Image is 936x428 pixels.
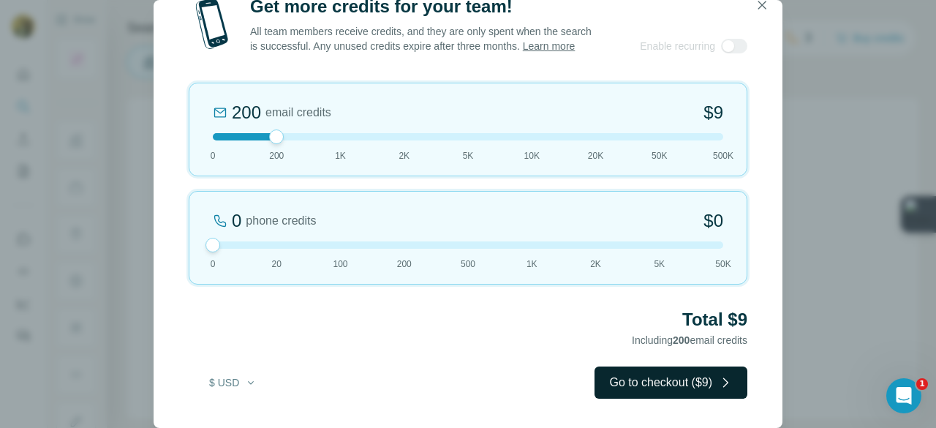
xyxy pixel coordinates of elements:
[399,149,409,162] span: 2K
[269,149,284,162] span: 200
[211,258,216,271] span: 0
[246,212,316,230] span: phone credits
[199,369,267,396] button: $ USD
[232,209,241,233] div: 0
[232,101,261,124] div: 200
[526,258,537,271] span: 1K
[713,149,733,162] span: 500K
[397,258,412,271] span: 200
[632,334,747,346] span: Including email credits
[265,104,331,121] span: email credits
[211,149,216,162] span: 0
[640,39,715,53] span: Enable recurring
[461,258,475,271] span: 500
[715,258,731,271] span: 50K
[703,209,723,233] span: $0
[916,378,928,390] span: 1
[524,149,540,162] span: 10K
[652,149,667,162] span: 50K
[595,367,747,399] button: Go to checkout ($9)
[523,40,575,52] a: Learn more
[463,149,474,162] span: 5K
[335,149,346,162] span: 1K
[250,24,593,53] p: All team members receive credits, and they are only spent when the search is successful. Any unus...
[654,258,665,271] span: 5K
[886,378,921,413] iframe: Intercom live chat
[588,149,603,162] span: 20K
[673,334,690,346] span: 200
[189,308,747,331] h2: Total $9
[272,258,282,271] span: 20
[590,258,601,271] span: 2K
[703,101,723,124] span: $9
[333,258,347,271] span: 100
